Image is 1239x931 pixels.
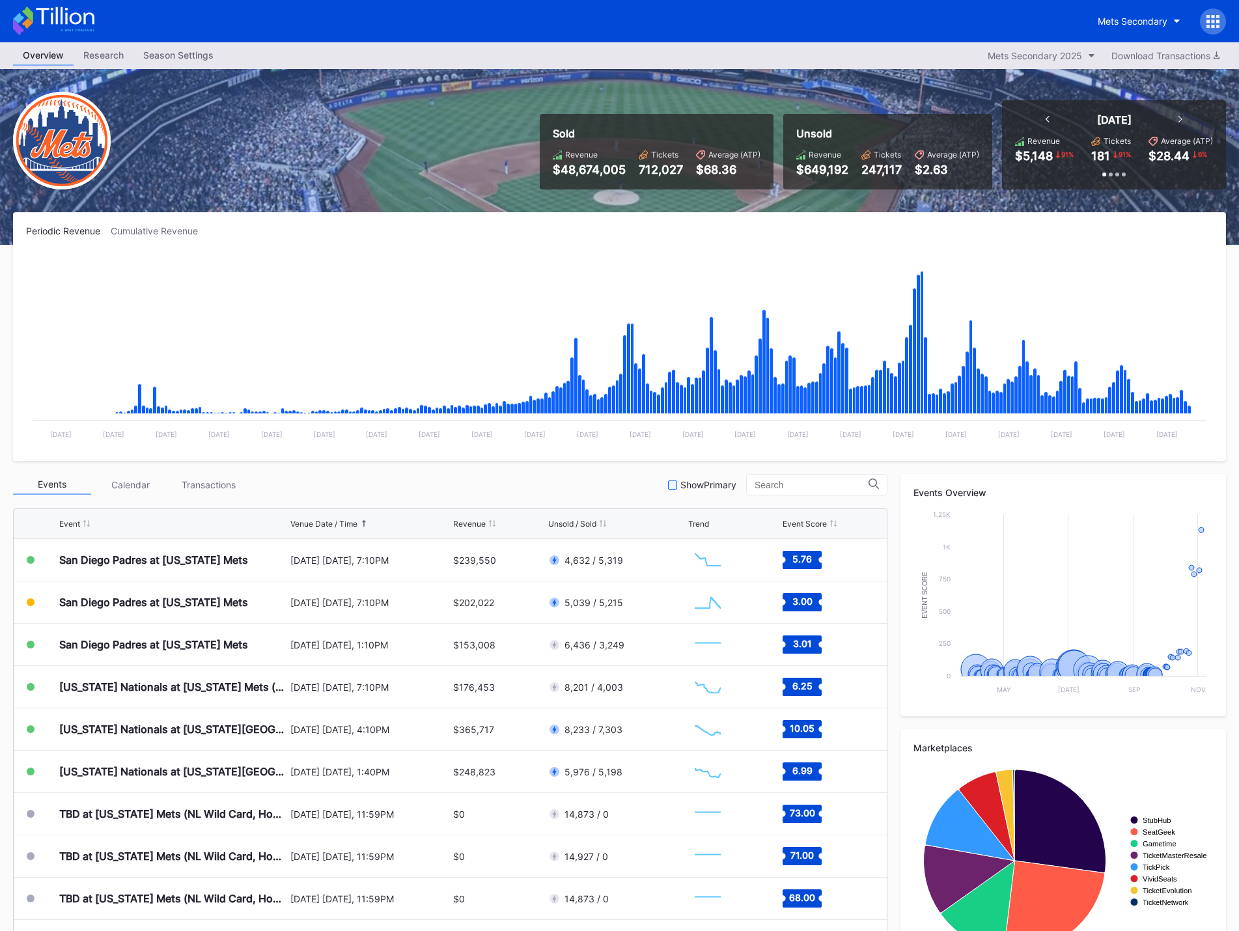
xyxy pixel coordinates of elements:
[1111,50,1219,61] div: Download Transactions
[453,555,496,566] div: $239,550
[314,430,335,438] text: [DATE]
[453,639,495,650] div: $153,008
[688,713,727,745] svg: Chart title
[1088,9,1190,33] button: Mets Secondary
[553,163,626,176] div: $48,674,005
[564,851,608,862] div: 14,927 / 0
[13,475,91,495] div: Events
[688,798,727,830] svg: Chart title
[755,480,869,490] input: Search
[734,430,756,438] text: [DATE]
[688,586,727,618] svg: Chart title
[1060,149,1075,160] div: 91 %
[1105,47,1226,64] button: Download Transactions
[840,430,861,438] text: [DATE]
[688,840,727,872] svg: Chart title
[290,682,450,693] div: [DATE] [DATE], 7:10PM
[1161,136,1213,146] div: Average (ATP)
[50,430,72,438] text: [DATE]
[471,430,493,438] text: [DATE]
[630,430,651,438] text: [DATE]
[453,893,465,904] div: $0
[939,607,951,615] text: 500
[792,553,812,564] text: 5.76
[651,150,678,160] div: Tickets
[1143,898,1189,906] text: TicketNetwork
[915,163,979,176] div: $2.63
[13,46,74,66] a: Overview
[688,882,727,915] svg: Chart title
[1143,828,1175,836] text: SeatGeek
[208,430,230,438] text: [DATE]
[1143,816,1171,824] text: StubHub
[553,127,760,140] div: Sold
[453,724,494,735] div: $365,717
[682,430,704,438] text: [DATE]
[453,597,494,608] div: $202,022
[787,430,809,438] text: [DATE]
[366,430,387,438] text: [DATE]
[981,47,1102,64] button: Mets Secondary 2025
[74,46,133,66] a: Research
[893,430,914,438] text: [DATE]
[564,724,622,735] div: 8,233 / 7,303
[688,671,727,703] svg: Chart title
[997,686,1011,693] text: May
[680,479,736,490] div: Show Primary
[1143,852,1206,859] text: TicketMasterResale
[261,430,283,438] text: [DATE]
[290,809,450,820] div: [DATE] [DATE], 11:59PM
[988,50,1082,61] div: Mets Secondary 2025
[13,92,111,189] img: New-York-Mets-Transparent.png
[998,430,1020,438] text: [DATE]
[1117,149,1132,160] div: 91 %
[1143,863,1170,871] text: TickPick
[947,672,951,680] text: 0
[1191,686,1206,693] text: Nov
[453,809,465,820] div: $0
[943,543,951,551] text: 1k
[688,755,727,788] svg: Chart title
[290,519,357,529] div: Venue Date / Time
[639,163,683,176] div: 712,027
[564,639,624,650] div: 6,436 / 3,249
[59,638,248,651] div: San Diego Padres at [US_STATE] Mets
[945,430,967,438] text: [DATE]
[564,809,609,820] div: 14,873 / 0
[688,544,727,576] svg: Chart title
[792,638,811,649] text: 3.01
[111,225,208,236] div: Cumulative Revenue
[59,680,287,693] div: [US_STATE] Nationals at [US_STATE] Mets (Pop-Up Home Run Apple Giveaway)
[564,766,622,777] div: 5,976 / 5,198
[133,46,223,64] div: Season Settings
[453,851,465,862] div: $0
[1098,16,1167,27] div: Mets Secondary
[290,639,450,650] div: [DATE] [DATE], 1:10PM
[927,150,979,160] div: Average (ATP)
[290,555,450,566] div: [DATE] [DATE], 7:10PM
[133,46,223,66] a: Season Settings
[59,807,287,820] div: TBD at [US_STATE] Mets (NL Wild Card, Home Game 1) (If Necessary)
[453,682,495,693] div: $176,453
[26,225,111,236] div: Periodic Revenue
[1015,149,1053,163] div: $5,148
[156,430,177,438] text: [DATE]
[453,766,495,777] div: $248,823
[564,682,623,693] div: 8,201 / 4,003
[290,597,450,608] div: [DATE] [DATE], 7:10PM
[696,163,760,176] div: $68.36
[564,555,623,566] div: 4,632 / 5,319
[792,596,812,607] text: 3.00
[1104,136,1131,146] div: Tickets
[59,723,287,736] div: [US_STATE] Nationals at [US_STATE][GEOGRAPHIC_DATA] (Long Sleeve T-Shirt Giveaway)
[1143,887,1191,895] text: TicketEvolution
[913,742,1213,753] div: Marketplaces
[453,519,486,529] div: Revenue
[1156,430,1178,438] text: [DATE]
[913,508,1213,703] svg: Chart title
[1051,430,1072,438] text: [DATE]
[548,519,596,529] div: Unsold / Sold
[792,765,812,776] text: 6.99
[564,597,623,608] div: 5,039 / 5,215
